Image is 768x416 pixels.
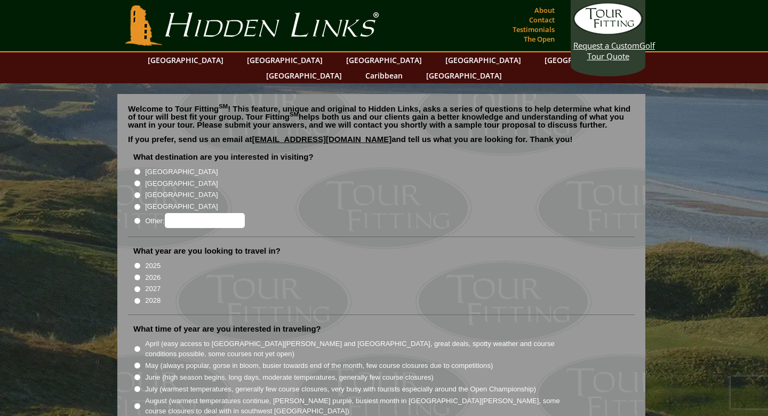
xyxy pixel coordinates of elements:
[145,261,161,271] label: 2025
[128,135,635,151] p: If you prefer, send us an email at and tell us what you are looking for. Thank you!
[539,52,626,68] a: [GEOGRAPHIC_DATA]
[573,3,643,61] a: Request a CustomGolf Tour Quote
[145,295,161,306] label: 2028
[145,178,218,189] label: [GEOGRAPHIC_DATA]
[341,52,427,68] a: [GEOGRAPHIC_DATA]
[145,284,161,294] label: 2027
[145,360,493,371] label: May (always popular, gorse in bloom, busier towards end of the month, few course closures due to ...
[145,201,218,212] label: [GEOGRAPHIC_DATA]
[219,103,228,109] sup: SM
[145,384,536,395] label: July (warmest temperatures, generally few course closures, very busy with tourists especially aro...
[521,32,557,46] a: The Open
[145,190,218,200] label: [GEOGRAPHIC_DATA]
[510,22,557,37] a: Testimonials
[142,52,229,68] a: [GEOGRAPHIC_DATA]
[128,105,635,129] p: Welcome to Tour Fitting ! This feature, unique and original to Hidden Links, asks a series of que...
[133,324,321,334] label: What time of year are you interested in traveling?
[261,68,347,83] a: [GEOGRAPHIC_DATA]
[252,135,392,144] a: [EMAIL_ADDRESS][DOMAIN_NAME]
[165,213,245,228] input: Other:
[290,111,299,117] sup: SM
[133,152,314,162] label: What destination are you interested in visiting?
[440,52,526,68] a: [GEOGRAPHIC_DATA]
[145,272,161,283] label: 2026
[421,68,507,83] a: [GEOGRAPHIC_DATA]
[360,68,408,83] a: Caribbean
[145,372,434,383] label: June (high season begins, long days, moderate temperatures, generally few course closures)
[145,339,574,359] label: April (easy access to [GEOGRAPHIC_DATA][PERSON_NAME] and [GEOGRAPHIC_DATA], great deals, spotty w...
[526,12,557,27] a: Contact
[133,246,281,256] label: What year are you looking to travel in?
[532,3,557,18] a: About
[573,40,639,51] span: Request a Custom
[145,167,218,177] label: [GEOGRAPHIC_DATA]
[242,52,328,68] a: [GEOGRAPHIC_DATA]
[145,213,244,228] label: Other:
